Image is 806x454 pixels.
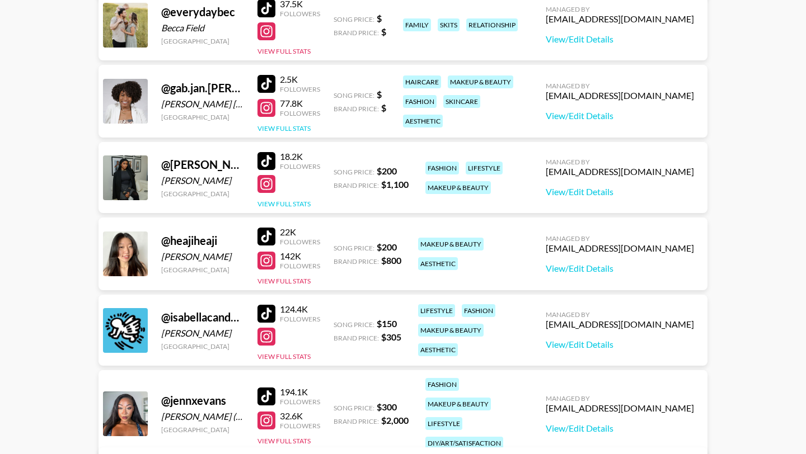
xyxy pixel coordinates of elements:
div: Managed By [546,5,694,13]
div: [EMAIL_ADDRESS][DOMAIN_NAME] [546,166,694,177]
span: Song Price: [334,168,374,176]
a: View/Edit Details [546,34,694,45]
span: Brand Price: [334,334,379,342]
div: makeup & beauty [425,398,491,410]
span: Song Price: [334,320,374,329]
div: @ isabellacandelaria7 [161,310,244,324]
button: View Full Stats [257,277,311,285]
a: View/Edit Details [546,110,694,121]
div: fashion [462,304,495,317]
div: [PERSON_NAME] [161,251,244,262]
div: @ gab.jan.[PERSON_NAME] [161,81,244,95]
div: [GEOGRAPHIC_DATA] [161,342,244,351]
div: fashion [403,95,437,108]
div: @ [PERSON_NAME] [161,158,244,172]
span: Brand Price: [334,105,379,113]
div: [EMAIL_ADDRESS][DOMAIN_NAME] [546,243,694,254]
div: Followers [280,109,320,117]
div: Followers [280,315,320,323]
div: makeup & beauty [425,181,491,194]
div: @ jennxevans [161,394,244,408]
div: 124.4K [280,304,320,315]
div: makeup & beauty [418,238,484,250]
span: Brand Price: [334,181,379,190]
div: 77.8K [280,98,320,109]
span: Brand Price: [334,29,379,37]
strong: $ 200 [377,242,397,252]
div: [EMAIL_ADDRESS][DOMAIN_NAME] [546,13,694,25]
div: Managed By [546,310,694,319]
strong: $ [377,13,382,23]
div: [PERSON_NAME] (GIO9074) [161,411,244,422]
div: 194.1K [280,386,320,398]
a: View/Edit Details [546,423,694,434]
div: 22K [280,226,320,238]
strong: $ [381,102,386,113]
span: Brand Price: [334,257,379,266]
div: [PERSON_NAME] [PERSON_NAME] [161,98,244,110]
div: relationship [466,18,518,31]
div: Followers [280,398,320,406]
span: Song Price: [334,91,374,100]
div: skincare [443,95,480,108]
div: Managed By [546,394,694,403]
div: Managed By [546,158,694,166]
div: aesthetic [418,257,458,270]
div: [PERSON_NAME] [161,328,244,339]
div: 32.6K [280,410,320,422]
div: family [403,18,431,31]
div: [GEOGRAPHIC_DATA] [161,113,244,121]
span: Brand Price: [334,417,379,425]
strong: $ [377,89,382,100]
div: aesthetic [403,115,443,127]
span: Song Price: [334,404,374,412]
strong: $ 800 [381,255,401,266]
div: skits [438,18,460,31]
div: Becca Field [161,22,244,34]
div: haircare [403,75,441,88]
span: Song Price: [334,244,374,252]
a: View/Edit Details [546,186,694,197]
strong: $ 300 [377,401,397,412]
div: Followers [280,10,320,18]
button: View Full Stats [257,124,311,133]
div: @ heajiheaji [161,234,244,248]
div: Followers [280,422,320,430]
div: 2.5K [280,74,320,85]
strong: $ 1,100 [381,179,409,190]
div: [GEOGRAPHIC_DATA] [161,425,244,434]
strong: $ 305 [381,332,401,342]
div: Followers [280,162,320,171]
strong: $ 150 [377,318,397,329]
strong: $ [381,26,386,37]
button: View Full Stats [257,200,311,208]
div: 142K [280,250,320,262]
div: makeup & beauty [448,75,513,88]
div: fashion [425,162,459,174]
div: lifestyle [425,417,462,430]
div: [GEOGRAPHIC_DATA] [161,190,244,198]
button: View Full Stats [257,352,311,361]
div: Managed By [546,82,694,90]
div: [EMAIL_ADDRESS][DOMAIN_NAME] [546,90,694,101]
div: [GEOGRAPHIC_DATA] [161,266,244,274]
strong: $ 200 [377,165,397,176]
div: [GEOGRAPHIC_DATA] [161,37,244,45]
a: View/Edit Details [546,263,694,274]
div: Managed By [546,234,694,243]
div: lifestyle [418,304,455,317]
strong: $ 2,000 [381,415,409,425]
div: Followers [280,238,320,246]
div: [EMAIL_ADDRESS][DOMAIN_NAME] [546,319,694,330]
div: Followers [280,262,320,270]
button: View Full Stats [257,437,311,445]
a: View/Edit Details [546,339,694,350]
div: fashion [425,378,459,391]
div: [PERSON_NAME] [161,175,244,186]
div: Followers [280,85,320,93]
div: @ everydaybec [161,5,244,19]
div: makeup & beauty [418,324,484,337]
div: [EMAIL_ADDRESS][DOMAIN_NAME] [546,403,694,414]
div: diy/art/satisfaction [425,437,503,450]
div: lifestyle [466,162,503,174]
